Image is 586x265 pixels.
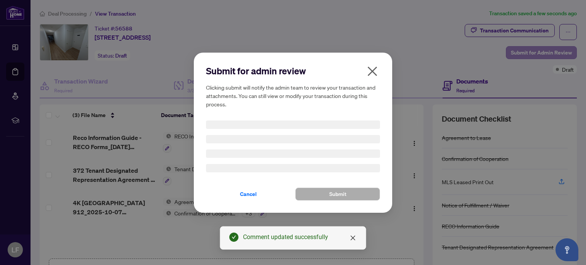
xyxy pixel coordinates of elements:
[206,188,291,201] button: Cancel
[206,65,380,77] h2: Submit for admin review
[240,188,257,200] span: Cancel
[295,188,380,201] button: Submit
[243,233,357,242] div: Comment updated successfully
[366,65,378,77] span: close
[350,235,356,241] span: close
[555,238,578,261] button: Open asap
[206,83,380,108] h5: Clicking submit will notify the admin team to review your transaction and attachments. You can st...
[229,233,238,242] span: check-circle
[349,234,357,242] a: Close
